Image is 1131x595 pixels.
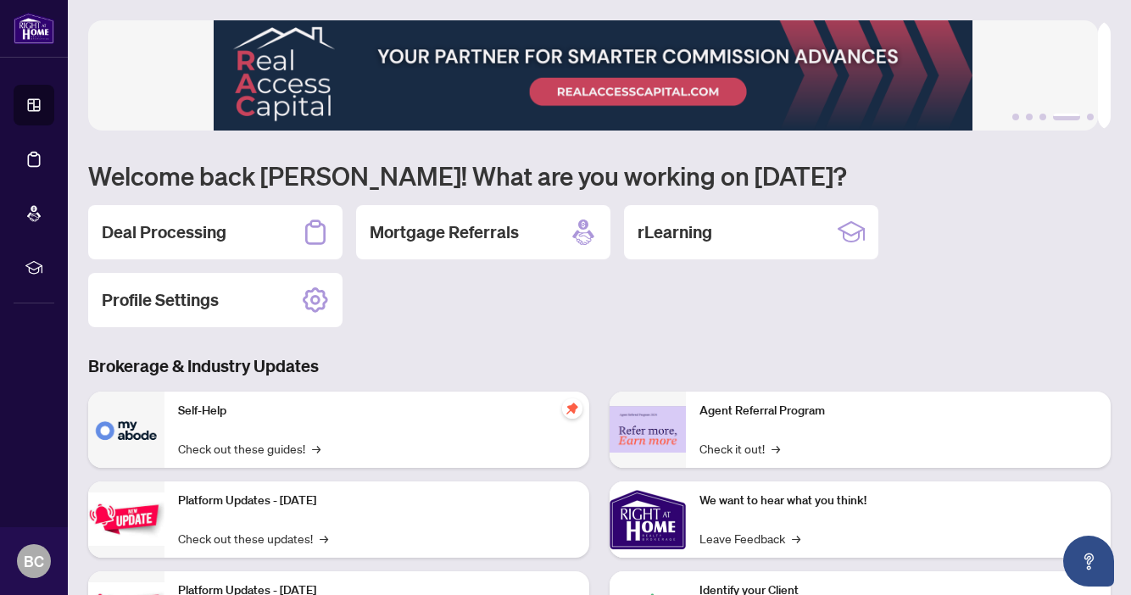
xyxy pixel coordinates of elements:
[88,354,1111,378] h3: Brokerage & Industry Updates
[610,481,686,558] img: We want to hear what you think!
[1039,114,1046,120] button: 3
[14,13,54,44] img: logo
[1053,114,1080,120] button: 4
[102,220,226,244] h2: Deal Processing
[610,406,686,453] img: Agent Referral Program
[88,392,164,468] img: Self-Help
[1063,536,1114,587] button: Open asap
[370,220,519,244] h2: Mortgage Referrals
[772,439,780,458] span: →
[312,439,320,458] span: →
[699,529,800,548] a: Leave Feedback→
[178,529,328,548] a: Check out these updates!→
[24,549,44,573] span: BC
[320,529,328,548] span: →
[562,398,582,419] span: pushpin
[178,402,576,420] p: Self-Help
[178,492,576,510] p: Platform Updates - [DATE]
[792,529,800,548] span: →
[178,439,320,458] a: Check out these guides!→
[1026,114,1033,120] button: 2
[699,402,1097,420] p: Agent Referral Program
[88,159,1111,192] h1: Welcome back [PERSON_NAME]! What are you working on [DATE]?
[1012,114,1019,120] button: 1
[638,220,712,244] h2: rLearning
[88,492,164,546] img: Platform Updates - July 21, 2025
[88,20,1098,131] img: Slide 3
[699,492,1097,510] p: We want to hear what you think!
[1087,114,1094,120] button: 5
[699,439,780,458] a: Check it out!→
[102,288,219,312] h2: Profile Settings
